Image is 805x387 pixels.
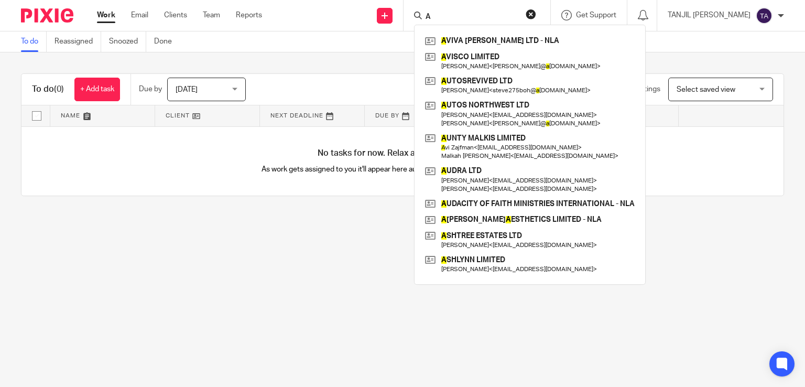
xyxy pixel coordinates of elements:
p: TANJIL [PERSON_NAME] [668,10,750,20]
a: Done [154,31,180,52]
input: Search [425,13,519,22]
img: Pixie [21,8,73,23]
a: To do [21,31,47,52]
a: + Add task [74,78,120,101]
a: Work [97,10,115,20]
button: Clear [526,9,536,19]
a: Email [131,10,148,20]
a: Snoozed [109,31,146,52]
span: [DATE] [176,86,198,93]
a: Reports [236,10,262,20]
a: Reassigned [55,31,101,52]
img: svg%3E [756,7,773,24]
p: As work gets assigned to you it'll appear here automatically, helping you stay organised. [212,164,593,175]
span: Select saved view [677,86,735,93]
p: Due by [139,84,162,94]
h1: To do [32,84,64,95]
span: Get Support [576,12,616,19]
a: Team [203,10,220,20]
h4: No tasks for now. Relax and enjoy your day! [21,148,784,159]
span: (0) [54,85,64,93]
a: Clients [164,10,187,20]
